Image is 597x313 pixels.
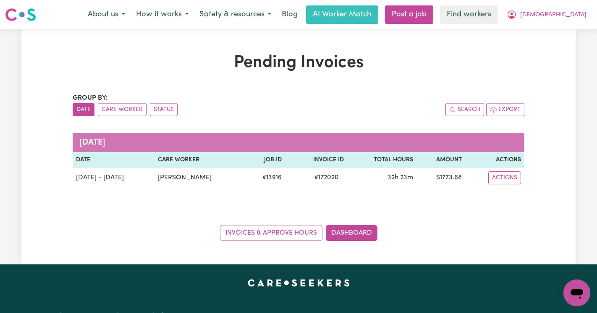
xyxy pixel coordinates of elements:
td: $ 1773.68 [416,168,465,188]
span: 32 hours 23 minutes [388,174,413,181]
button: Actions [488,171,521,184]
th: Total Hours [347,152,416,168]
a: Careseekers logo [5,5,36,24]
td: # 13916 [245,168,285,188]
a: Dashboard [326,225,377,241]
button: sort invoices by paid status [150,103,178,116]
span: [DEMOGRAPHIC_DATA] [520,10,587,20]
a: Post a job [385,5,433,24]
h1: Pending Invoices [73,53,524,73]
button: My Account [501,6,592,23]
th: Date [73,152,154,168]
a: Invoices & Approve Hours [220,225,322,241]
th: Care Worker [154,152,245,168]
a: Blog [277,5,303,24]
td: [PERSON_NAME] [154,168,245,188]
span: Group by: [73,95,108,101]
button: About us [82,6,131,23]
a: AI Worker Match [306,5,378,24]
button: How it works [131,6,194,23]
iframe: Button to launch messaging window [563,279,590,306]
th: Amount [416,152,465,168]
a: Find workers [440,5,498,24]
th: Job ID [245,152,285,168]
img: Careseekers logo [5,7,36,22]
button: sort invoices by care worker [98,103,147,116]
th: Actions [465,152,524,168]
button: Safety & resources [194,6,277,23]
th: Invoice ID [285,152,348,168]
button: Export [486,103,524,116]
button: sort invoices by date [73,103,94,116]
a: Careseekers home page [248,279,350,286]
span: # 172020 [309,173,344,183]
td: [DATE] - [DATE] [73,168,154,188]
button: Search [445,103,484,116]
caption: [DATE] [73,133,524,152]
